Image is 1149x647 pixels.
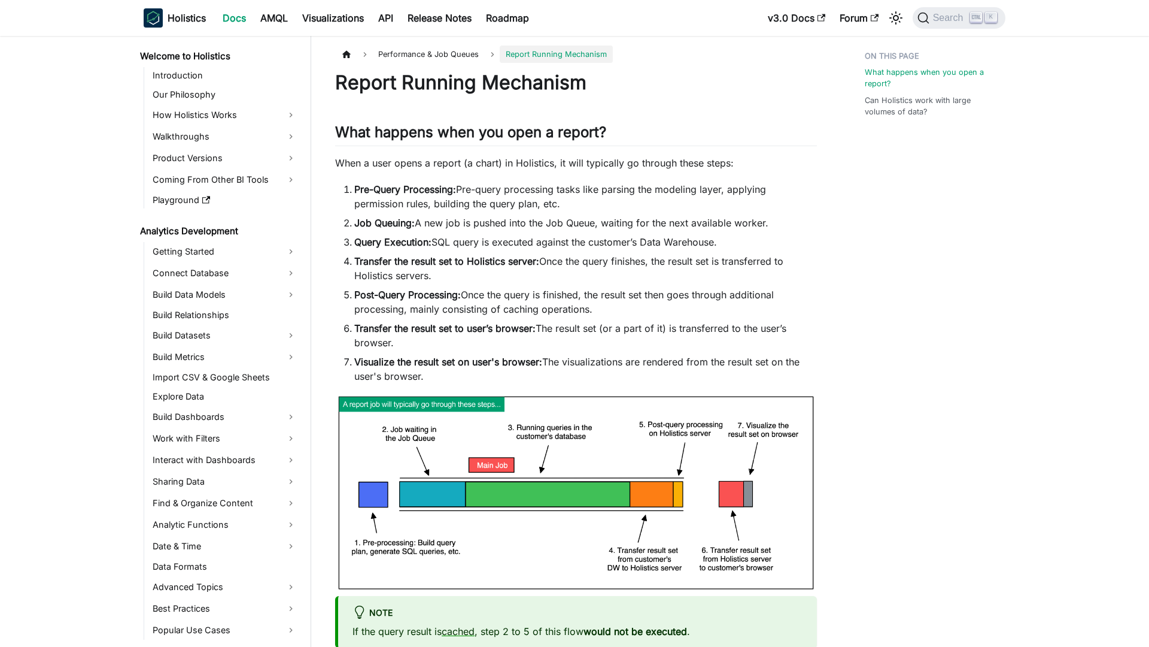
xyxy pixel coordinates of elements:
[354,183,456,195] strong: Pre-Query Processing:
[149,369,300,386] a: Import CSV & Google Sheets
[136,223,300,240] a: Analytics Development
[149,307,300,323] a: Build Relationships
[149,242,300,261] a: Getting Started
[215,8,253,28] a: Docs
[335,46,358,63] a: Home page
[136,48,300,65] a: Welcome to Holistics
[354,289,461,301] strong: Post-Query Processing:
[832,8,886,28] a: Forum
[354,288,817,316] li: Once the query is finished, the result set then goes through additional processing, mainly consis...
[583,625,687,637] strong: would not be executed
[149,429,300,448] a: Work with Filters
[168,11,206,25] b: Holistics
[335,156,817,170] p: When a user opens a report (a chart) in Holistics, it will typically go through these steps:
[149,326,300,345] a: Build Datasets
[865,95,998,117] a: Can Holistics work with large volumes of data?
[354,254,817,283] li: Once the query finishes, the result set is transferred to Holistics servers.
[149,621,300,640] a: Popular Use Cases
[354,321,817,350] li: The result set (or a part of it) is transferred to the user’s browser.
[149,407,300,427] a: Build Dashboards
[354,217,415,229] strong: Job Queuing:
[500,46,613,63] span: Report Running Mechanism
[149,86,300,103] a: Our Philosophy
[144,8,206,28] a: HolisticsHolistics
[761,8,832,28] a: v3.0 Docs
[354,235,817,249] li: SQL query is executed against the customer’s Data Warehouse.
[985,12,997,23] kbd: K
[354,216,817,230] li: A new job is pushed into the Job Queue, waiting for the next available worker.
[371,8,400,28] a: API
[149,599,300,618] a: Best Practices
[354,236,431,248] strong: Query Execution:
[354,322,536,334] strong: Transfer the result set to user’s browser:
[335,46,817,63] nav: Breadcrumbs
[913,7,1005,29] button: Search (Ctrl+K)
[886,8,905,28] button: Switch between dark and light mode (currently light mode)
[400,8,479,28] a: Release Notes
[149,472,300,491] a: Sharing Data
[352,606,803,621] div: Note
[479,8,536,28] a: Roadmap
[253,8,295,28] a: AMQL
[354,356,542,368] strong: Visualize the result set on user's browser:
[149,451,300,470] a: Interact with Dashboards
[149,578,300,597] a: Advanced Topics
[149,192,300,208] a: Playground
[149,105,300,125] a: How Holistics Works
[149,347,300,367] a: Build Metrics
[442,625,475,637] a: cached
[354,182,817,211] li: Pre-query processing tasks like parsing the modeling layer, applying permission rules, building t...
[149,388,300,405] a: Explore Data
[149,494,300,513] a: Find & Organize Content
[144,8,163,28] img: Holistics
[295,8,371,28] a: Visualizations
[149,285,300,304] a: Build Data Models
[865,66,998,89] a: What happens when you open a report?
[354,255,539,267] strong: Transfer the result set to Holistics server:
[149,149,300,168] a: Product Versions
[335,71,817,95] h1: Report Running Mechanism
[132,36,311,647] nav: Docs sidebar
[149,515,300,534] a: Analytic Functions
[149,264,300,283] a: Connect Database
[929,13,971,23] span: Search
[149,537,300,556] a: Date & Time
[352,624,803,639] p: If the query result is , step 2 to 5 of this flow .
[149,558,300,575] a: Data Formats
[335,123,817,146] h2: What happens when you open a report?
[372,46,485,63] span: Performance & Job Queues
[149,170,300,189] a: Coming From Other BI Tools
[149,67,300,84] a: Introduction
[149,127,300,146] a: Walkthroughs
[354,355,817,383] li: The visualizations are rendered from the result set on the user's browser.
